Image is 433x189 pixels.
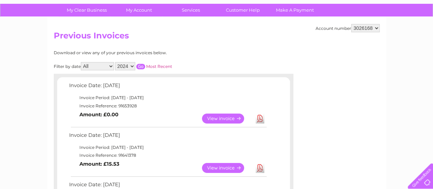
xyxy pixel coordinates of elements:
a: Download [256,163,264,173]
a: View [202,163,252,173]
td: Invoice Reference: 91653928 [67,102,268,110]
td: Invoice Date: [DATE] [67,81,268,94]
a: Services [163,4,219,16]
td: Invoice Reference: 91641378 [67,151,268,160]
b: Amount: £15.53 [79,161,119,167]
td: Invoice Period: [DATE] - [DATE] [67,143,268,152]
a: Telecoms [349,29,369,34]
a: Water [313,29,326,34]
a: Blog [373,29,383,34]
a: 0333 014 3131 [304,3,351,12]
h2: Previous Invoices [54,31,380,44]
td: Invoice Period: [DATE] - [DATE] [67,94,268,102]
a: Customer Help [215,4,271,16]
b: Amount: £0.00 [79,111,118,118]
div: Filter by date [54,62,233,70]
td: Invoice Date: [DATE] [67,131,268,143]
a: Energy [330,29,345,34]
a: Make A Payment [267,4,323,16]
img: logo.png [15,18,50,39]
a: View [202,114,252,123]
a: Contact [387,29,404,34]
a: Most Recent [146,64,172,69]
a: Download [256,114,264,123]
div: Account number [316,24,380,32]
div: Clear Business is a trading name of Verastar Limited (registered in [GEOGRAPHIC_DATA] No. 3667643... [55,4,379,33]
a: Log out [410,29,426,34]
a: My Account [111,4,167,16]
div: Download or view any of your previous invoices below. [54,50,233,55]
a: My Clear Business [59,4,115,16]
